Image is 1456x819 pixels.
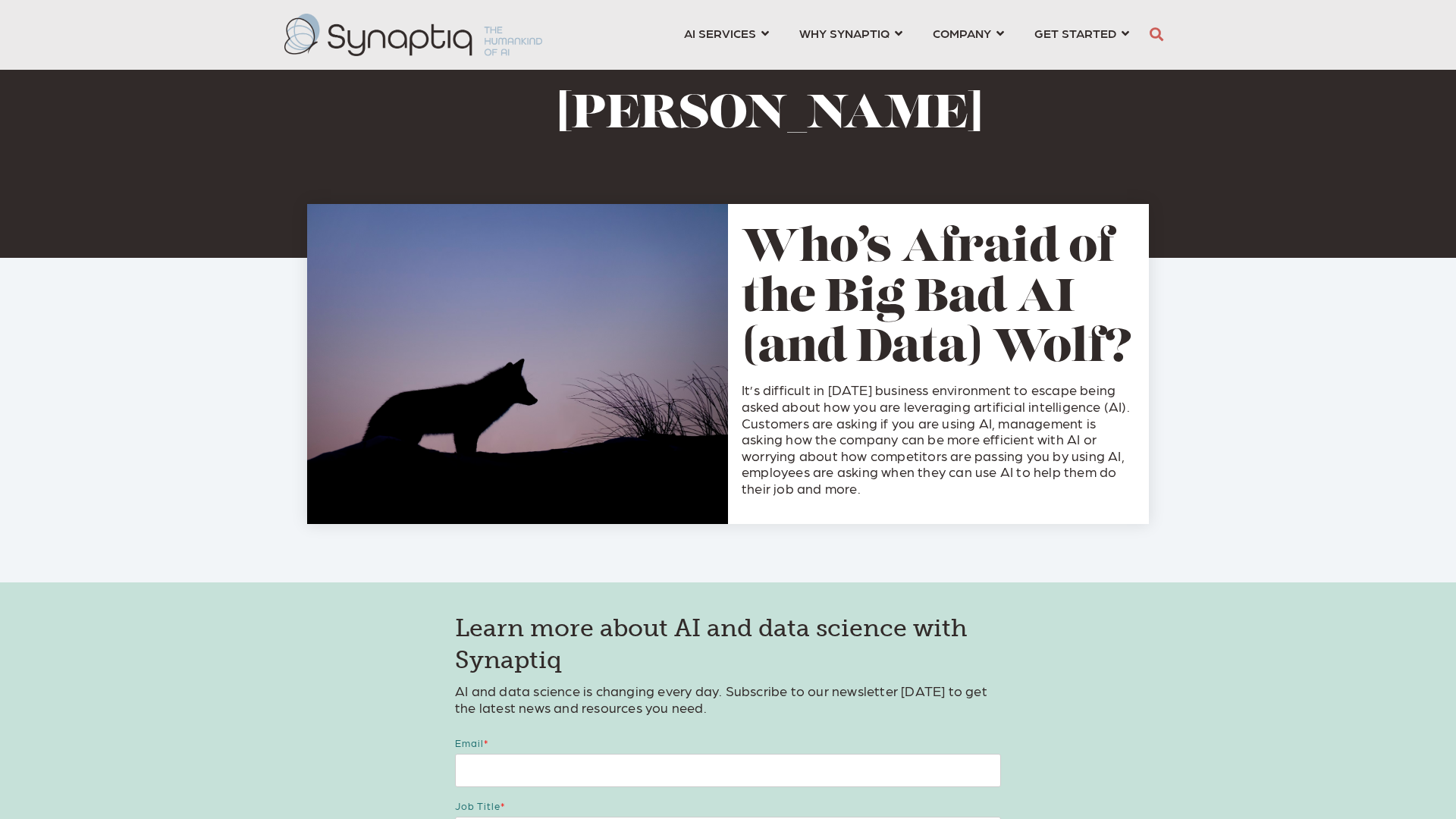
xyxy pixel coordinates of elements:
a: COMPANY [933,19,1004,47]
span: Email [455,737,484,748]
span: COMPANY [933,23,991,43]
a: WHY SYNAPTIQ [799,19,902,47]
a: AI SERVICES [684,19,769,47]
span: WHY SYNAPTIQ [799,23,890,43]
span: AI SERVICES [684,23,756,43]
span: Job title [455,800,500,811]
p: AI and data science is changing every day. Subscribe to our newsletter [DATE] to get the latest n... [455,682,1001,715]
a: GET STARTED [1034,19,1129,47]
nav: menu [669,8,1144,62]
img: synaptiq logo-2 [284,14,542,56]
span: GET STARTED [1034,23,1116,43]
h3: Learn more about AI and data science with Synaptiq [455,613,1001,676]
a: Who’s Afraid of the Big Bad AI (and Data) Wolf? [742,227,1131,372]
p: It’s difficult in [DATE] business environment to escape being asked about how you are leveraging ... [742,381,1135,496]
h1: [PERSON_NAME] [556,90,1085,142]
